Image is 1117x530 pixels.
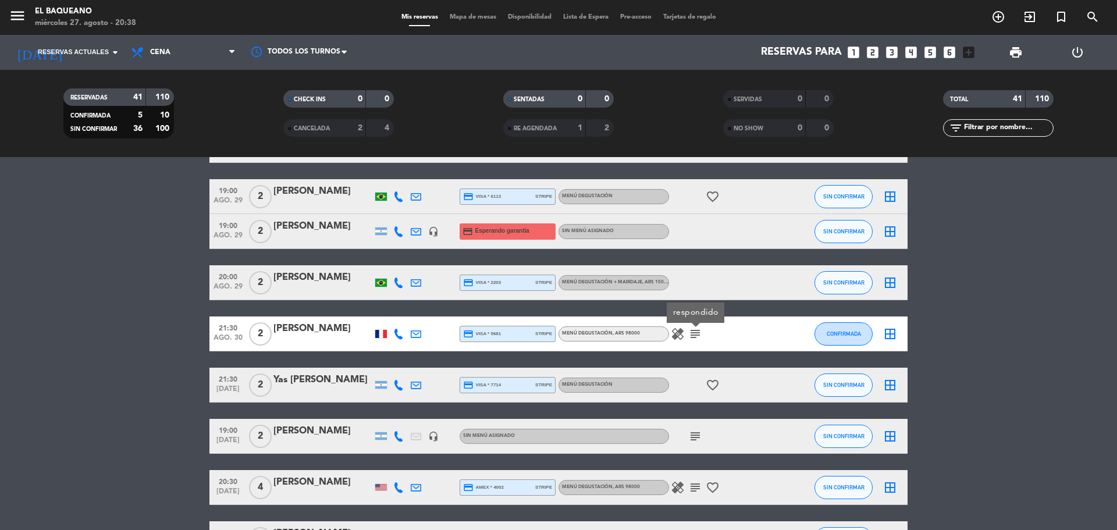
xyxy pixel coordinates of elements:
[463,433,515,438] span: Sin menú asignado
[535,330,552,337] span: stripe
[9,7,26,24] i: menu
[70,95,108,101] span: RESERVADAS
[214,321,243,334] span: 21:30
[1070,45,1084,59] i: power_settings_new
[273,475,372,490] div: [PERSON_NAME]
[688,327,702,341] i: subject
[823,484,865,490] span: SIN CONFIRMAR
[133,125,143,133] strong: 36
[463,482,504,493] span: amex * 4002
[671,481,685,495] i: healing
[923,45,938,60] i: looks_5
[463,329,501,339] span: visa * 5681
[150,48,170,56] span: Cena
[961,45,976,60] i: add_box
[942,45,957,60] i: looks_6
[249,271,272,294] span: 2
[273,321,372,336] div: [PERSON_NAME]
[294,97,326,102] span: CHECK INS
[604,95,611,103] strong: 0
[444,14,502,20] span: Mapa de mesas
[883,327,897,341] i: border_all
[562,331,640,336] span: Menú degustación
[814,425,873,448] button: SIN CONFIRMAR
[463,380,501,390] span: visa * 7714
[1035,95,1051,103] strong: 110
[1086,10,1100,24] i: search
[814,185,873,208] button: SIN CONFIRMAR
[249,425,272,448] span: 2
[535,381,552,389] span: stripe
[535,279,552,286] span: stripe
[823,279,865,286] span: SIN CONFIRMAR
[214,474,243,488] span: 20:30
[824,124,831,132] strong: 0
[249,220,272,243] span: 2
[214,488,243,501] span: [DATE]
[428,226,439,237] i: headset_mic
[9,40,70,65] i: [DATE]
[706,481,720,495] i: favorite_border
[706,190,720,204] i: favorite_border
[883,429,897,443] i: border_all
[562,194,613,198] span: Menú degustación
[214,183,243,197] span: 19:00
[578,95,582,103] strong: 0
[823,228,865,234] span: SIN CONFIRMAR
[214,334,243,347] span: ago. 30
[214,197,243,210] span: ago. 29
[949,121,963,135] i: filter_list
[160,111,172,119] strong: 10
[823,382,865,388] span: SIN CONFIRMAR
[214,269,243,283] span: 20:00
[155,93,172,101] strong: 110
[1009,45,1023,59] span: print
[991,10,1005,24] i: add_circle_outline
[1023,10,1037,24] i: exit_to_app
[883,225,897,239] i: border_all
[903,45,919,60] i: looks_4
[734,126,763,131] span: NO SHOW
[9,7,26,29] button: menu
[35,17,136,29] div: miércoles 27. agosto - 20:38
[761,47,842,58] span: Reservas para
[514,126,557,131] span: RE AGENDADA
[273,219,372,234] div: [PERSON_NAME]
[249,476,272,499] span: 4
[883,190,897,204] i: border_all
[604,124,611,132] strong: 2
[463,191,501,202] span: visa * 6113
[562,485,640,489] span: Menú degustación
[673,307,718,319] div: respondido
[562,229,614,233] span: Sin menú asignado
[358,95,362,103] strong: 0
[249,185,272,208] span: 2
[138,111,143,119] strong: 5
[798,124,802,132] strong: 0
[385,124,392,132] strong: 4
[578,124,582,132] strong: 1
[614,14,657,20] span: Pre-acceso
[463,329,474,339] i: credit_card
[865,45,880,60] i: looks_two
[214,385,243,399] span: [DATE]
[535,193,552,200] span: stripe
[883,481,897,495] i: border_all
[273,270,372,285] div: [PERSON_NAME]
[963,122,1053,134] input: Filtrar por nombre...
[463,278,501,288] span: visa * 2203
[814,476,873,499] button: SIN CONFIRMAR
[671,327,685,341] i: healing
[883,276,897,290] i: border_all
[814,220,873,243] button: SIN CONFIRMAR
[133,93,143,101] strong: 41
[1013,95,1022,103] strong: 41
[214,372,243,385] span: 21:30
[475,226,529,236] span: Esperando garantía
[214,423,243,436] span: 19:00
[428,431,439,442] i: headset_mic
[249,322,272,346] span: 2
[883,378,897,392] i: border_all
[385,95,392,103] strong: 0
[108,45,122,59] i: arrow_drop_down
